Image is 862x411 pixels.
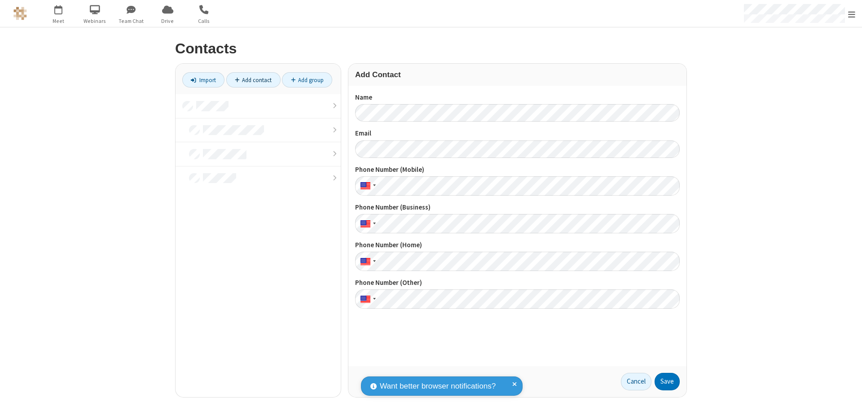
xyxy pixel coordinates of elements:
div: United States: + 1 [355,176,378,196]
span: Webinars [78,17,112,25]
span: Team Chat [114,17,148,25]
span: Calls [187,17,221,25]
a: Add contact [226,72,281,87]
div: United States: + 1 [355,289,378,309]
a: Cancel [621,373,651,391]
label: Phone Number (Other) [355,278,680,288]
a: Import [182,72,224,87]
span: Want better browser notifications? [380,380,496,392]
label: Name [355,92,680,103]
label: Phone Number (Mobile) [355,165,680,175]
label: Phone Number (Business) [355,202,680,213]
div: United States: + 1 [355,214,378,233]
h3: Add Contact [355,70,680,79]
label: Email [355,128,680,139]
a: Add group [282,72,332,87]
div: United States: + 1 [355,252,378,271]
img: QA Selenium DO NOT DELETE OR CHANGE [13,7,27,20]
span: Drive [151,17,185,25]
button: Save [655,373,680,391]
label: Phone Number (Home) [355,240,680,250]
h2: Contacts [175,41,687,57]
span: Meet [42,17,75,25]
